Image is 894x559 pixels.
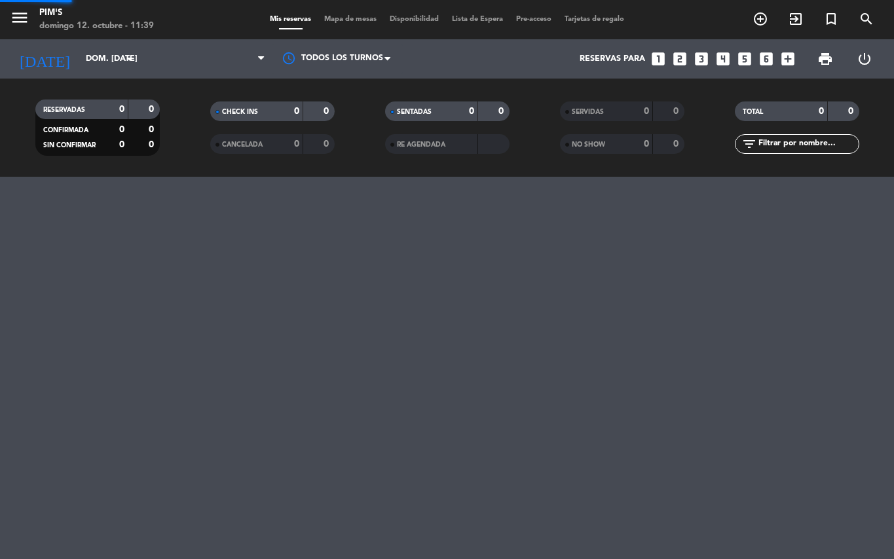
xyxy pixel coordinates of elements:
span: CONFIRMADA [43,127,88,134]
strong: 0 [848,107,856,116]
strong: 0 [324,139,331,149]
span: Pre-acceso [510,16,558,23]
span: Lista de Espera [445,16,510,23]
i: arrow_drop_down [122,51,138,67]
strong: 0 [149,105,157,114]
strong: 0 [673,139,681,149]
span: RE AGENDADA [397,141,445,148]
span: Mapa de mesas [318,16,383,23]
strong: 0 [294,107,299,116]
strong: 0 [119,140,124,149]
span: CANCELADA [222,141,263,148]
div: domingo 12. octubre - 11:39 [39,20,154,33]
i: turned_in_not [823,11,839,27]
strong: 0 [324,107,331,116]
span: Disponibilidad [383,16,445,23]
strong: 0 [119,105,124,114]
i: menu [10,8,29,27]
span: SIN CONFIRMAR [43,142,96,149]
strong: 0 [644,107,649,116]
button: menu [10,8,29,32]
i: exit_to_app [788,11,804,27]
strong: 0 [644,139,649,149]
span: print [817,51,833,67]
span: SENTADAS [397,109,432,115]
i: looks_one [650,50,667,67]
i: filter_list [741,136,757,152]
span: SERVIDAS [572,109,604,115]
strong: 0 [119,125,124,134]
strong: 0 [149,125,157,134]
div: Pim's [39,7,154,20]
span: CHECK INS [222,109,258,115]
strong: 0 [469,107,474,116]
strong: 0 [294,139,299,149]
strong: 0 [673,107,681,116]
i: power_settings_new [857,51,872,67]
div: LOG OUT [845,39,884,79]
strong: 0 [819,107,824,116]
i: add_box [779,50,796,67]
span: Mis reservas [263,16,318,23]
span: NO SHOW [572,141,605,148]
span: Reservas para [580,54,645,63]
span: RESERVADAS [43,107,85,113]
strong: 0 [149,140,157,149]
i: looks_6 [758,50,775,67]
i: [DATE] [10,45,79,73]
span: TOTAL [743,109,763,115]
input: Filtrar por nombre... [757,137,859,151]
strong: 0 [498,107,506,116]
i: looks_5 [736,50,753,67]
i: looks_two [671,50,688,67]
i: search [859,11,874,27]
i: looks_3 [693,50,710,67]
i: looks_4 [715,50,732,67]
span: Tarjetas de regalo [558,16,631,23]
i: add_circle_outline [753,11,768,27]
